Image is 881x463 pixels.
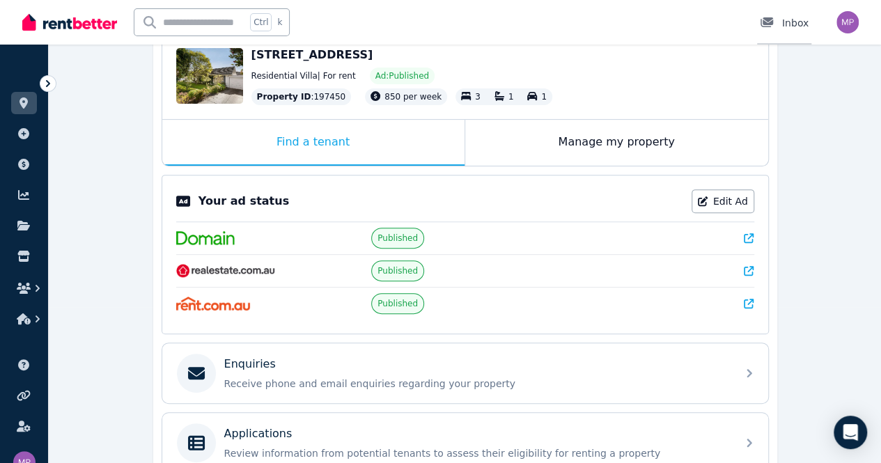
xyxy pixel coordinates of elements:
[541,92,547,102] span: 1
[162,343,768,403] a: EnquiriesReceive phone and email enquiries regarding your property
[22,12,117,33] img: RentBetter
[377,298,418,309] span: Published
[176,264,276,278] img: RealEstate.com.au
[375,70,429,81] span: Ad: Published
[176,297,251,311] img: Rent.com.au
[465,120,768,166] div: Manage my property
[251,70,356,81] span: Residential Villa | For rent
[162,120,465,166] div: Find a tenant
[277,17,282,28] span: k
[250,13,272,31] span: Ctrl
[198,193,289,210] p: Your ad status
[224,425,293,442] p: Applications
[475,92,481,102] span: 3
[251,48,373,61] span: [STREET_ADDRESS]
[224,446,728,460] p: Review information from potential tenants to assess their eligibility for renting a property
[224,377,728,391] p: Receive phone and email enquiries regarding your property
[224,356,276,372] p: Enquiries
[836,11,859,33] img: Michelle Peric
[377,265,418,276] span: Published
[760,16,809,30] div: Inbox
[176,231,235,245] img: Domain.com.au
[257,91,311,102] span: Property ID
[377,233,418,244] span: Published
[508,92,514,102] span: 1
[692,189,754,213] a: Edit Ad
[251,88,352,105] div: : 197450
[384,92,442,102] span: 850 per week
[834,416,867,449] div: Open Intercom Messenger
